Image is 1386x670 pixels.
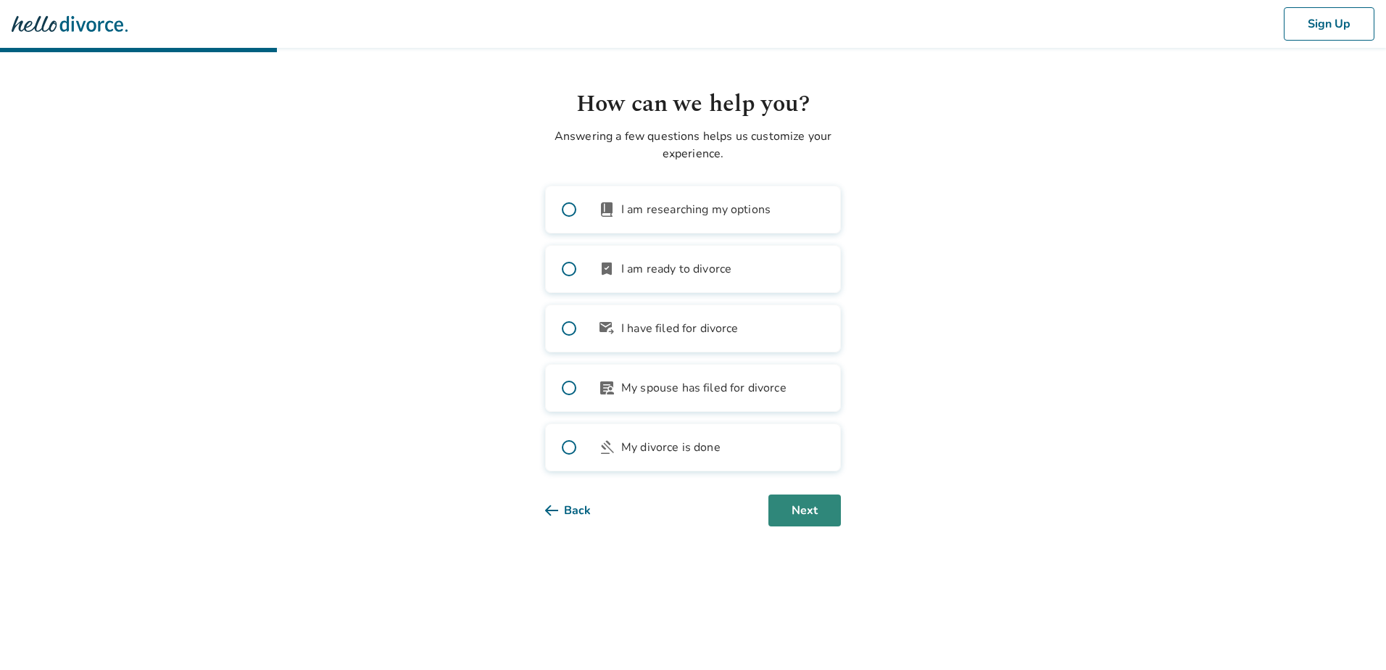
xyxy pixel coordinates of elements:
img: Hello Divorce Logo [12,9,128,38]
p: Answering a few questions helps us customize your experience. [545,128,841,162]
span: book_2 [598,201,615,218]
span: article_person [598,379,615,397]
span: gavel [598,439,615,456]
iframe: Chat Widget [1314,600,1386,670]
span: My divorce is done [621,439,721,456]
span: outgoing_mail [598,320,615,337]
button: Next [768,495,841,526]
span: I have filed for divorce [621,320,739,337]
button: Back [545,495,614,526]
button: Sign Up [1284,7,1374,41]
span: bookmark_check [598,260,615,278]
span: I am ready to divorce [621,260,731,278]
span: My spouse has filed for divorce [621,379,787,397]
span: I am researching my options [621,201,771,218]
h1: How can we help you? [545,87,841,122]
